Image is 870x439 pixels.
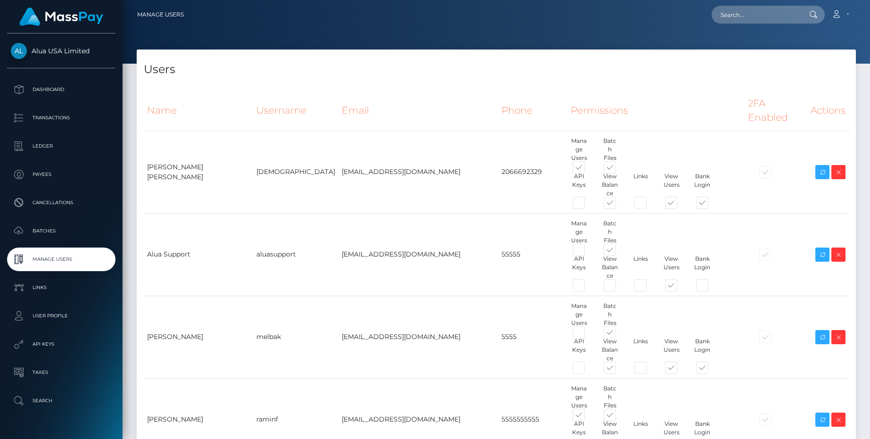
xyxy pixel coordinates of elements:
[564,137,594,162] div: Manage Users
[11,83,112,97] p: Dashboard
[11,252,112,266] p: Manage Users
[7,248,115,271] a: Manage Users
[595,384,625,410] div: Batch Files
[7,134,115,158] a: Ledger
[253,296,338,378] td: melbak
[567,91,745,131] th: Permissions
[625,172,656,198] div: Links
[687,172,717,198] div: Bank Login
[498,213,567,296] td: 55555
[712,6,800,24] input: Search...
[11,365,112,380] p: Taxes
[11,309,112,323] p: User Profile
[564,219,594,245] div: Manage Users
[144,213,253,296] td: Alua Support
[498,131,567,213] td: 2066692329
[7,106,115,130] a: Transactions
[595,337,625,363] div: View Balance
[498,91,567,131] th: Phone
[595,137,625,162] div: Batch Files
[338,91,498,131] th: Email
[19,8,103,26] img: MassPay Logo
[656,172,687,198] div: View Users
[7,78,115,101] a: Dashboard
[253,131,338,213] td: [DEMOGRAPHIC_DATA]
[656,337,687,363] div: View Users
[564,172,594,198] div: API Keys
[564,384,594,410] div: Manage Users
[7,332,115,356] a: API Keys
[807,91,849,131] th: Actions
[564,255,594,280] div: API Keys
[338,296,498,378] td: [EMAIL_ADDRESS][DOMAIN_NAME]
[7,163,115,186] a: Payees
[144,91,253,131] th: Name
[11,394,112,408] p: Search
[595,172,625,198] div: View Balance
[144,61,849,78] h4: Users
[11,111,112,125] p: Transactions
[595,255,625,280] div: View Balance
[11,281,112,295] p: Links
[498,296,567,378] td: 5555
[7,191,115,215] a: Cancellations
[253,91,338,131] th: Username
[11,139,112,153] p: Ledger
[144,131,253,213] td: [PERSON_NAME] [PERSON_NAME]
[7,47,115,55] span: Alua USA Limited
[338,213,498,296] td: [EMAIL_ADDRESS][DOMAIN_NAME]
[338,131,498,213] td: [EMAIL_ADDRESS][DOMAIN_NAME]
[7,219,115,243] a: Batches
[137,5,184,25] a: Manage Users
[7,304,115,328] a: User Profile
[595,219,625,245] div: Batch Files
[11,167,112,182] p: Payees
[11,337,112,351] p: API Keys
[687,255,717,280] div: Bank Login
[7,361,115,384] a: Taxes
[564,337,594,363] div: API Keys
[564,302,594,327] div: Manage Users
[7,276,115,299] a: Links
[656,255,687,280] div: View Users
[595,302,625,327] div: Batch Files
[11,43,27,59] img: Alua USA Limited
[625,337,656,363] div: Links
[144,296,253,378] td: [PERSON_NAME]
[11,196,112,210] p: Cancellations
[7,389,115,413] a: Search
[253,213,338,296] td: aluasupport
[11,224,112,238] p: Batches
[745,91,807,131] th: 2FA Enabled
[687,337,717,363] div: Bank Login
[625,255,656,280] div: Links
